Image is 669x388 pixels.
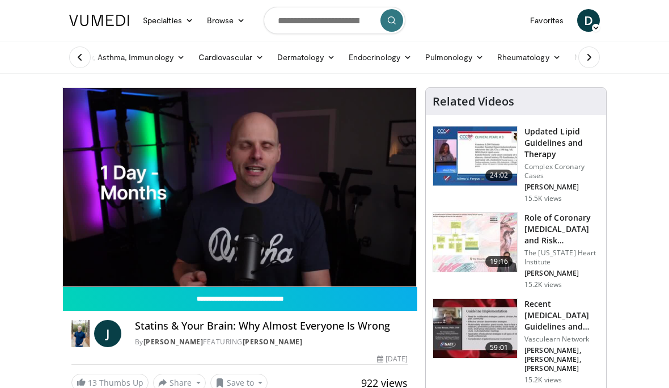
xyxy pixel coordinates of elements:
a: J [94,320,121,347]
img: 77f671eb-9394-4acc-bc78-a9f077f94e00.150x105_q85_crop-smart_upscale.jpg [433,126,517,185]
p: Complex Coronary Cases [524,162,599,180]
a: 19:16 Role of Coronary [MEDICAL_DATA] and Risk Stratification The [US_STATE] Heart Institute [PER... [433,212,599,289]
span: 13 [88,377,97,388]
p: The [US_STATE] Heart Institute [524,248,599,267]
a: Cardiovascular [192,46,270,69]
img: Dr. Jordan Rennicke [71,320,90,347]
a: Allergy, Asthma, Immunology [62,46,192,69]
p: [PERSON_NAME], [PERSON_NAME], [PERSON_NAME] [524,346,599,373]
img: VuMedi Logo [69,15,129,26]
a: Pulmonology [418,46,490,69]
p: Vasculearn Network [524,335,599,344]
p: 15.2K views [524,280,562,289]
a: [PERSON_NAME] [243,337,303,347]
img: 1efa8c99-7b8a-4ab5-a569-1c219ae7bd2c.150x105_q85_crop-smart_upscale.jpg [433,213,517,272]
a: Dermatology [270,46,342,69]
div: By FEATURING [135,337,408,347]
img: 87825f19-cf4c-4b91-bba1-ce218758c6bb.150x105_q85_crop-smart_upscale.jpg [433,299,517,358]
a: Endocrinology [342,46,418,69]
p: 15.5K views [524,194,562,203]
span: 24:02 [485,170,513,181]
a: 59:01 Recent [MEDICAL_DATA] Guidelines and Integration into Clinical Practice Vasculearn Network ... [433,298,599,385]
p: 15.2K views [524,376,562,385]
h4: Statins & Your Brain: Why Almost Everyone Is Wrong [135,320,408,332]
a: D [577,9,600,32]
span: 19:16 [485,256,513,267]
p: [PERSON_NAME] [524,269,599,278]
a: 24:02 Updated Lipid Guidelines and Therapy Complex Coronary Cases [PERSON_NAME] 15.5K views [433,126,599,203]
a: Browse [200,9,252,32]
p: [PERSON_NAME] [524,183,599,192]
a: Rheumatology [490,46,568,69]
h3: Role of Coronary [MEDICAL_DATA] and Risk Stratification [524,212,599,246]
a: Specialties [136,9,200,32]
div: [DATE] [377,354,408,364]
h4: Related Videos [433,95,514,108]
a: [PERSON_NAME] [143,337,204,347]
video-js: Video Player [63,88,416,286]
h3: Updated Lipid Guidelines and Therapy [524,126,599,160]
a: Favorites [523,9,570,32]
h3: Recent [MEDICAL_DATA] Guidelines and Integration into Clinical Practice [524,298,599,332]
input: Search topics, interventions [264,7,405,34]
span: 59:01 [485,342,513,353]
